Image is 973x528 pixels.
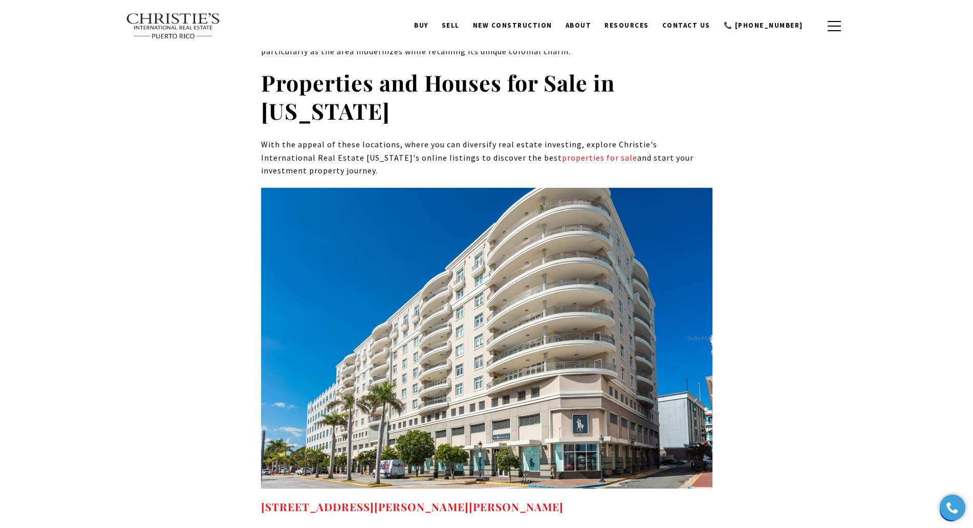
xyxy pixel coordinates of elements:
span: New Construction [473,21,552,30]
a: Resources [598,16,656,35]
a: BUY [407,16,435,35]
p: With the appeal of these locations, where you can diversify real estate investing, explore Christ... [261,138,712,178]
strong: Properties and Houses for Sale in [US_STATE] [261,68,615,126]
a: properties for sale - open in a new tab [562,152,637,163]
span: 📞 [PHONE_NUMBER] [724,21,803,30]
a: 105 GILBERTO CONCEPCIÓN DE GRACIA #502 SAN JUAN PR, 00901 - open in a new tab [261,499,564,514]
strong: [STREET_ADDRESS][PERSON_NAME][PERSON_NAME] [261,499,564,514]
img: Christie's International Real Estate text transparent background [126,13,221,39]
a: SELL [435,16,466,35]
a: call 9393373000 [717,16,810,35]
a: About [559,16,598,35]
a: search [810,20,821,32]
img: A modern multi-story building with curved balconies, palm trees, and storefronts at the base, set... [261,188,712,489]
span: Contact Us [662,21,710,30]
a: New Construction [466,16,559,35]
button: button [821,11,848,41]
span: Old San Juan's urban renewal projects are enhancing the appeal of this historic area. Renovations... [261,7,686,56]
